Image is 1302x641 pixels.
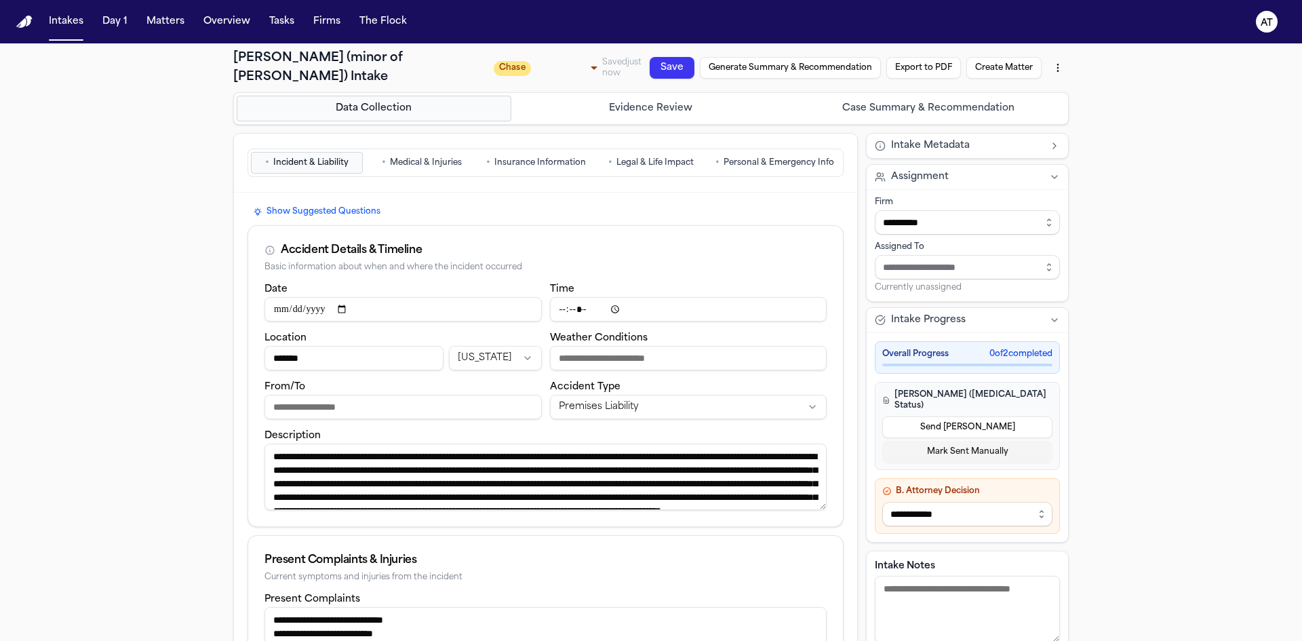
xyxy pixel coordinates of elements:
button: Export to PDF [886,57,961,79]
span: Currently unassigned [875,282,962,293]
button: Go to Case Summary & Recommendation step [791,96,1065,121]
span: Intake Progress [891,313,966,327]
span: Legal & Life Impact [616,157,694,168]
div: Accident Details & Timeline [281,242,422,258]
span: Incident & Liability [273,157,349,168]
input: Incident time [550,297,827,322]
button: Save [650,57,694,79]
span: Chase [494,61,531,76]
span: Assignment [891,170,949,184]
input: Incident date [264,297,542,322]
button: The Flock [354,9,412,34]
label: Location [264,333,307,343]
span: Overall Progress [882,349,949,360]
button: Go to Incident & Liability [251,152,363,174]
input: Select firm [875,210,1060,235]
button: Intake Progress [867,308,1068,332]
h4: B. Attorney Decision [882,486,1052,497]
button: Intakes [43,9,89,34]
div: Basic information about when and where the incident occurred [264,263,827,273]
label: Weather Conditions [550,333,648,343]
button: Go to Evidence Review step [514,96,789,121]
button: Generate Summary & Recommendation [700,57,881,79]
button: Firms [308,9,346,34]
input: Weather conditions [550,346,827,370]
span: Saved just now [602,58,642,77]
div: Present Complaints & Injuries [264,552,827,568]
button: Tasks [264,9,300,34]
label: From/To [264,382,305,392]
div: Update intake status [494,58,602,77]
input: Incident location [264,346,443,370]
div: Assigned To [875,241,1060,252]
span: • [608,156,612,170]
button: Matters [141,9,190,34]
nav: Intake steps [237,96,1065,121]
button: Go to Legal & Life Impact [595,152,707,174]
div: Firm [875,197,1060,208]
a: Home [16,16,33,28]
label: Description [264,431,321,441]
button: Show Suggested Questions [248,203,386,220]
button: Incident state [449,346,541,370]
img: Finch Logo [16,16,33,28]
button: Create Matter [966,57,1042,79]
button: More actions [1047,56,1069,80]
input: Assign to staff member [875,255,1060,279]
h4: [PERSON_NAME] ([MEDICAL_DATA] Status) [882,389,1052,411]
span: • [265,156,269,170]
span: • [486,156,490,170]
label: Intake Notes [875,560,1060,573]
input: From/To destination [264,395,542,419]
span: 0 of 2 completed [989,349,1052,360]
button: Intake Metadata [867,134,1068,158]
label: Present Complaints [264,594,360,604]
textarea: Incident description [264,444,827,510]
label: Accident Type [550,382,620,392]
button: Overview [198,9,256,34]
button: Assignment [867,165,1068,189]
span: Intake Metadata [891,139,970,153]
div: Current symptoms and injuries from the incident [264,572,827,583]
button: Send [PERSON_NAME] [882,416,1052,438]
button: Mark Sent Manually [882,441,1052,463]
button: Go to Insurance Information [480,152,592,174]
button: Go to Personal & Emergency Info [709,152,840,174]
span: • [715,156,719,170]
label: Time [550,284,574,294]
h1: [PERSON_NAME] (minor of [PERSON_NAME]) Intake [233,49,486,87]
button: Day 1 [97,9,133,34]
span: Medical & Injuries [390,157,462,168]
span: • [382,156,386,170]
span: Insurance Information [494,157,586,168]
label: Date [264,284,288,294]
button: Go to Data Collection step [237,96,511,121]
span: Personal & Emergency Info [724,157,834,168]
button: Go to Medical & Injuries [366,152,477,174]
